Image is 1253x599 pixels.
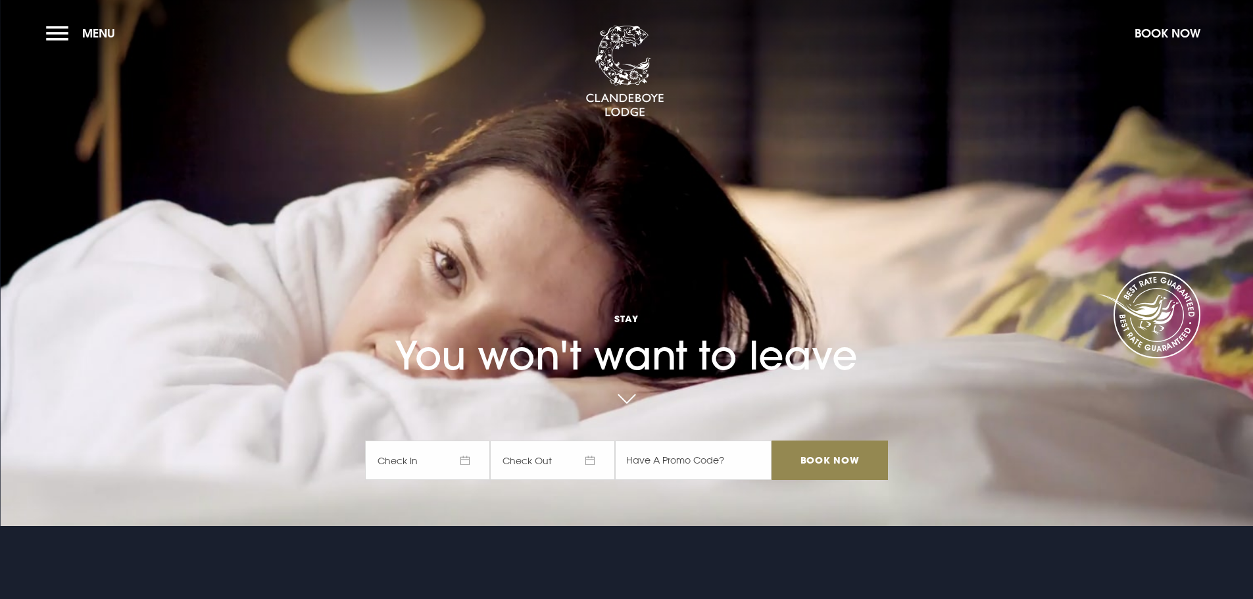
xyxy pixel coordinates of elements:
h1: You won't want to leave [365,274,887,379]
input: Have A Promo Code? [615,441,772,480]
input: Book Now [772,441,887,480]
span: Menu [82,26,115,41]
button: Menu [46,19,122,47]
span: Stay [365,312,887,325]
span: Check Out [490,441,615,480]
button: Book Now [1128,19,1207,47]
img: Clandeboye Lodge [585,26,664,118]
span: Check In [365,441,490,480]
